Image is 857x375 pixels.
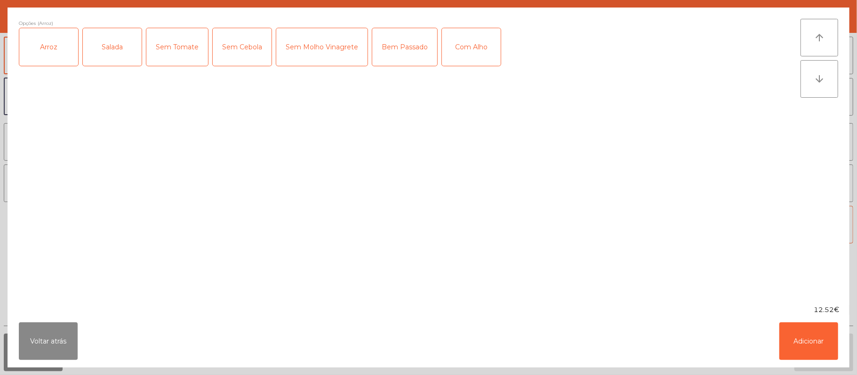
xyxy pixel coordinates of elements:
div: Sem Tomate [146,28,208,66]
div: Bem Passado [372,28,437,66]
button: Adicionar [779,322,838,360]
button: arrow_downward [801,60,838,98]
div: Arroz [19,28,78,66]
button: Voltar atrás [19,322,78,360]
div: 12.52€ [8,305,849,315]
button: arrow_upward [801,19,838,56]
i: arrow_downward [814,73,825,85]
div: Sem Cebola [213,28,272,66]
div: Sem Molho Vinagrete [276,28,368,66]
i: arrow_upward [814,32,825,43]
div: Com Alho [442,28,501,66]
div: Salada [83,28,142,66]
span: (Arroz) [38,19,53,28]
span: Opções [19,19,36,28]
